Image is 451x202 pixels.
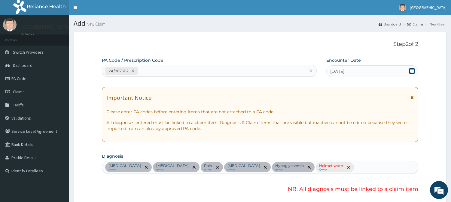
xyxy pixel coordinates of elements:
a: Online [21,33,35,37]
p: [GEOGRAPHIC_DATA] [21,24,71,30]
img: User Image [399,4,406,11]
small: query [227,168,260,171]
p: Helmet worn [319,163,343,168]
label: PA Code / Prescription Code [102,57,163,63]
label: Diagnosis [102,153,123,159]
div: PA/8C76B2 [107,67,130,74]
small: Query [319,168,343,171]
span: remove selection option [263,165,268,170]
span: Tariffs [13,102,24,108]
small: query [156,168,189,171]
span: remove selection option [346,165,351,170]
a: Claims [407,22,423,27]
h1: Add [74,19,446,27]
span: Claims [13,89,25,94]
p: [MEDICAL_DATA] [227,163,260,168]
span: remove selection option [144,165,149,170]
span: remove selection option [215,165,220,170]
p: Pain [204,163,212,168]
span: Switch Providers [13,49,44,55]
p: Step 2 of 2 [102,41,418,48]
span: [DATE] [330,68,344,74]
small: New Claim [85,22,105,26]
li: New Claim [424,22,446,27]
p: Please enter PA codes before entering items that are not attached to a PA code [106,109,414,115]
label: Encounter Date [326,57,361,63]
h1: Important Notice [106,94,151,101]
p: [MEDICAL_DATA] [156,163,189,168]
small: query [204,168,212,171]
p: All diagnoses entered must be linked to a claim item. Diagnosis & Claim Items that are visible bu... [106,120,414,132]
span: remove selection option [191,165,197,170]
p: NB: All diagnosis must be linked to a claim item [102,186,418,193]
img: User Image [3,18,17,31]
small: query [275,168,304,171]
span: Dashboard [13,63,32,68]
p: Hypoglycaemia [275,163,304,168]
span: [GEOGRAPHIC_DATA] [410,5,446,10]
span: remove selection option [306,165,312,170]
a: Dashboard [379,22,401,27]
p: [MEDICAL_DATA] [108,163,141,168]
small: query [108,168,141,171]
